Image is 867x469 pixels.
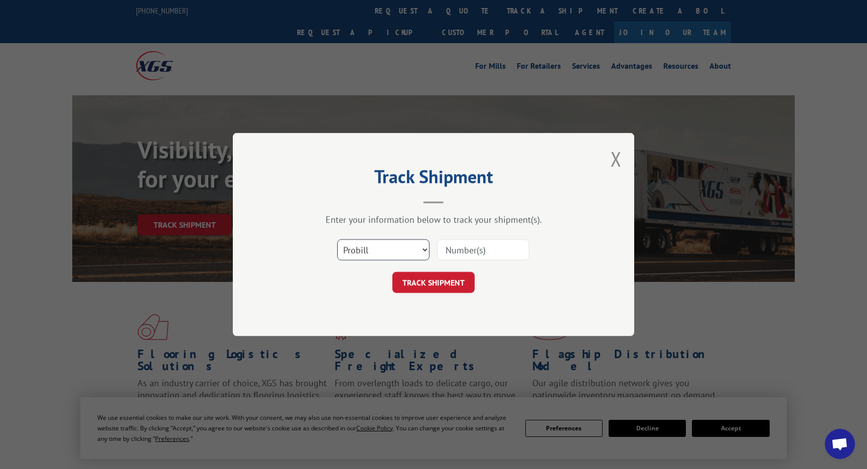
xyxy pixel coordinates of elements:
button: Close modal [611,145,622,172]
input: Number(s) [437,239,529,260]
div: Open chat [825,429,855,459]
h2: Track Shipment [283,170,584,189]
button: TRACK SHIPMENT [392,272,475,293]
div: Enter your information below to track your shipment(s). [283,214,584,225]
